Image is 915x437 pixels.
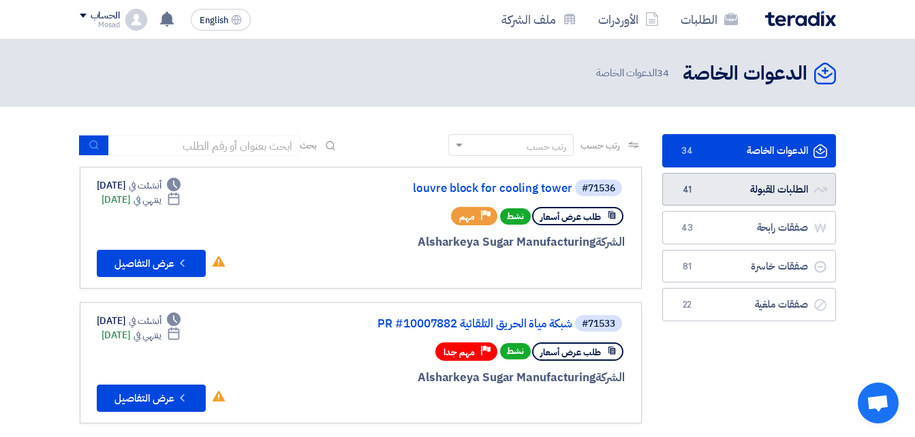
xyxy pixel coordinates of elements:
a: الأوردرات [587,3,670,35]
span: ينتهي في [134,328,161,342]
button: عرض التفاصيل [97,250,206,277]
span: مهم [459,210,475,223]
span: رتب حسب [580,138,619,152]
a: ملف الشركة [491,3,587,35]
div: رتب حسب [527,140,566,154]
span: 43 [679,221,696,235]
a: شبكة مياة الحريق التلقائية PR #10007882 [300,318,572,330]
span: الدعوات الخاصة [596,65,671,81]
span: 81 [679,260,696,274]
span: طلب عرض أسعار [540,346,601,359]
div: الحساب [91,10,120,22]
div: Alsharkeya Sugar Manufacturing [297,233,625,251]
button: عرض التفاصيل [97,385,206,412]
a: صفقات خاسرة81 [662,250,836,283]
input: ابحث بعنوان أو رقم الطلب [109,135,300,156]
a: الدعوات الخاصة34 [662,134,836,167]
span: 22 [679,298,696,312]
span: 34 [657,65,669,80]
img: Teradix logo [765,11,836,27]
a: صفقات ملغية22 [662,288,836,321]
span: 34 [679,144,696,158]
div: [DATE] [102,328,181,342]
a: الطلبات [670,3,749,35]
div: Mosad [80,21,120,29]
span: ينتهي في [134,193,161,207]
a: صفقات رابحة43 [662,211,836,244]
span: بحث [300,138,317,152]
div: [DATE] [97,178,181,193]
span: طلب عرض أسعار [540,210,601,223]
span: مهم جدا [444,346,475,359]
a: louvre block for cooling tower [300,182,572,195]
div: [DATE] [102,193,181,207]
h2: الدعوات الخاصة [683,61,807,87]
span: أنشئت في [129,178,161,193]
div: #71533 [582,319,615,329]
span: الشركة [595,369,625,386]
span: نشط [500,208,531,225]
button: English [191,9,251,31]
div: #71536 [582,184,615,193]
span: أنشئت في [129,314,161,328]
a: الطلبات المقبولة41 [662,173,836,206]
img: profile_test.png [125,9,147,31]
div: Open chat [858,383,899,423]
span: English [200,16,228,25]
span: نشط [500,343,531,359]
span: 41 [679,183,696,197]
div: Alsharkeya Sugar Manufacturing [297,369,625,387]
span: الشركة [595,233,625,250]
div: [DATE] [97,314,181,328]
